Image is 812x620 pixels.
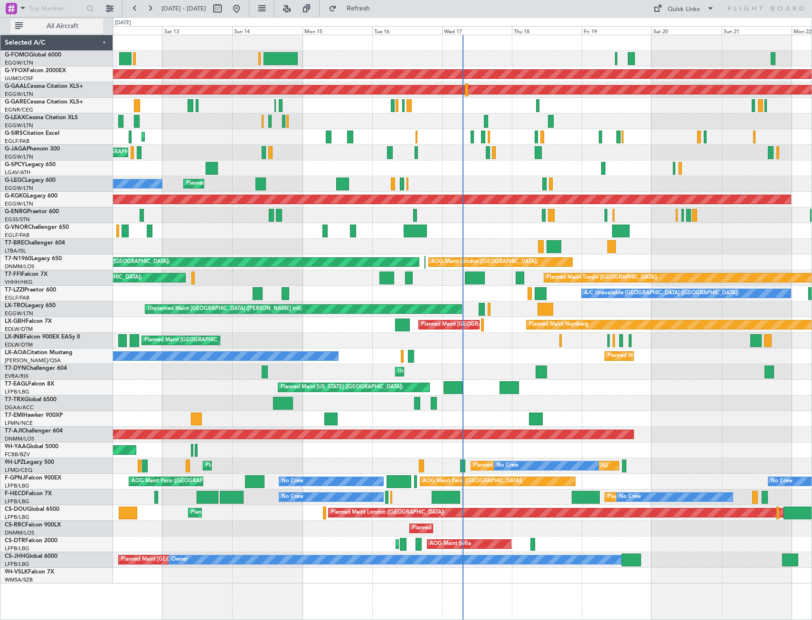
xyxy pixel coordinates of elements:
[5,310,33,317] a: EGGW/LTN
[412,521,562,535] div: Planned Maint [GEOGRAPHIC_DATA] ([GEOGRAPHIC_DATA])
[121,553,271,567] div: Planned Maint [GEOGRAPHIC_DATA] ([GEOGRAPHIC_DATA])
[5,428,63,434] a: T7-AJIChallenger 604
[619,490,641,504] div: No Crew
[5,272,21,277] span: T7-FFI
[5,59,33,66] a: EGGW/LTN
[5,554,57,559] a: CS-JHHGlobal 6000
[5,341,33,348] a: EDLW/DTM
[5,115,25,121] span: G-LEAX
[5,350,73,356] a: LX-AOACitation Mustang
[649,1,719,16] button: Quick Links
[5,200,33,207] a: EGGW/LTN
[5,451,30,458] a: FCBB/BZV
[5,413,63,418] a: T7-EMIHawker 900XP
[331,506,444,520] div: Planned Maint London ([GEOGRAPHIC_DATA])
[5,68,66,74] a: G-YFOXFalcon 2000EX
[668,5,700,14] div: Quick Links
[5,460,24,465] span: 9H-LPZ
[5,303,25,309] span: LX-TRO
[5,326,33,333] a: EDLW/DTM
[5,240,24,246] span: T7-BRE
[206,459,318,473] div: Planned Maint Cannes ([GEOGRAPHIC_DATA])
[171,553,188,567] div: Owner
[5,538,25,544] span: CS-DTR
[5,545,29,552] a: LFPB/LBG
[302,26,372,35] div: Mon 15
[5,232,29,239] a: EGLF/FAB
[339,5,378,12] span: Refresh
[93,26,162,35] div: Fri 12
[5,538,57,544] a: CS-DTRFalcon 2000
[5,529,34,536] a: DNMM/LOS
[5,366,67,371] a: T7-DYNChallenger 604
[5,420,33,427] a: LFMN/NCE
[5,193,27,199] span: G-KGKG
[5,272,47,277] a: T7-FFIFalcon 7X
[5,115,78,121] a: G-LEAXCessna Citation XLS
[5,287,56,293] a: T7-LZZIPraetor 600
[582,26,651,35] div: Fri 19
[5,507,27,512] span: CS-DOU
[232,26,302,35] div: Sun 14
[5,178,25,183] span: G-LEGC
[5,131,59,136] a: G-SIRSCitation Excel
[5,216,30,223] a: EGSS/STN
[5,279,33,286] a: VHHH/HKG
[607,349,713,363] div: Planned Maint Nice ([GEOGRAPHIC_DATA])
[132,474,231,488] div: AOG Maint Paris ([GEOGRAPHIC_DATA])
[5,435,34,442] a: DNMM/LOS
[423,474,522,488] div: AOG Maint Paris ([GEOGRAPHIC_DATA])
[5,209,27,215] span: G-ENRG
[5,514,29,521] a: LFPB/LBG
[5,185,33,192] a: EGGW/LTN
[5,334,23,340] span: LX-INB
[5,138,29,145] a: EGLF/FAB
[281,380,403,395] div: Planned Maint [US_STATE] ([GEOGRAPHIC_DATA])
[5,357,61,364] a: [PERSON_NAME]/QSA
[5,388,29,395] a: LFPB/LBG
[442,26,512,35] div: Wed 17
[324,1,381,16] button: Refresh
[5,397,24,403] span: T7-TRX
[722,26,792,35] div: Sun 21
[512,26,582,35] div: Thu 18
[5,319,52,324] a: LX-GBHFalcon 7X
[5,350,27,356] span: LX-AOA
[431,255,538,269] div: AOG Maint London ([GEOGRAPHIC_DATA])
[5,460,54,465] a: 9H-LPZLegacy 500
[5,498,29,505] a: LFPB/LBG
[5,146,60,152] a: G-JAGAPhenom 300
[5,247,26,254] a: LTBA/ISL
[148,302,302,316] div: Unplanned Maint [GEOGRAPHIC_DATA] ([PERSON_NAME] Intl)
[5,146,27,152] span: G-JAGA
[29,1,84,16] input: Trip Number
[5,428,22,434] span: T7-AJI
[5,569,28,575] span: 9H-VSLK
[607,490,757,504] div: Planned Maint [GEOGRAPHIC_DATA] ([GEOGRAPHIC_DATA])
[186,177,336,191] div: Planned Maint [GEOGRAPHIC_DATA] ([GEOGRAPHIC_DATA])
[161,4,206,13] span: [DATE] - [DATE]
[5,366,26,371] span: T7-DYN
[372,26,442,35] div: Tue 16
[5,404,34,411] a: DGAA/ACC
[5,153,33,160] a: EGGW/LTN
[5,381,28,387] span: T7-EAGL
[5,475,61,481] a: F-GPNJFalcon 900EX
[5,444,58,450] a: 9H-YAAGlobal 5000
[5,256,62,262] a: T7-N1960Legacy 650
[5,52,61,58] a: G-FOMOGlobal 6000
[651,26,721,35] div: Sat 20
[5,467,32,474] a: LFMD/CEQ
[5,475,25,481] span: F-GPNJ
[5,491,52,497] a: F-HECDFalcon 7X
[5,334,80,340] a: LX-INBFalcon 900EX EASy II
[5,162,25,168] span: G-SPCY
[25,23,100,29] span: All Aircraft
[430,537,471,551] div: AOG Maint Sofia
[5,193,57,199] a: G-KGKGLegacy 600
[5,482,29,489] a: LFPB/LBG
[771,474,793,488] div: No Crew
[282,490,303,504] div: No Crew
[63,255,170,269] div: AOG Maint London ([GEOGRAPHIC_DATA])
[473,459,608,473] div: Planned [GEOGRAPHIC_DATA] ([GEOGRAPHIC_DATA])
